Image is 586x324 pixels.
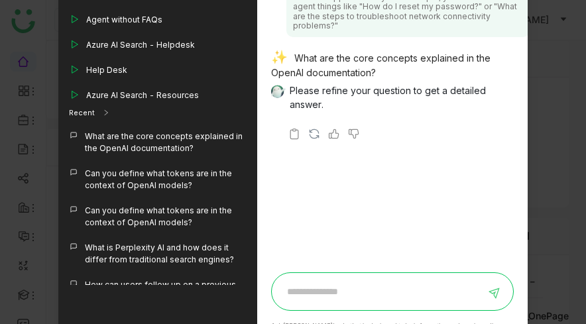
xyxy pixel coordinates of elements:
img: copy-askbuddy.svg [288,127,301,140]
div: Can you define what tokens are in the context of OpenAI models? [85,205,247,229]
img: callout.svg [69,242,78,251]
img: play_outline.svg [69,89,80,100]
img: callout.svg [69,205,78,214]
img: play_outline.svg [69,39,80,50]
img: callout.svg [69,279,78,288]
div: Recent [69,107,95,119]
div: What are the core concepts explained in the OpenAI documentation? [85,131,247,154]
img: regenerate-askbuddy.svg [308,127,321,140]
img: thumbs-down.svg [347,127,361,140]
div: Help Desk [86,64,127,76]
div: Azure AI Search - Resources [86,89,199,101]
div: How can users follow up on a previous query in Perplexity? [85,279,247,303]
img: callout.svg [69,131,78,140]
img: play_outline.svg [69,64,80,75]
div: Recent [58,99,257,126]
img: callout.svg [69,168,78,177]
img: thumbs-up.svg [327,127,341,140]
div: What is Perplexity AI and how does it differ from traditional search engines? [85,242,247,266]
div: Agent without FAQs [86,14,162,26]
img: play_outline.svg [69,14,80,25]
p: Please refine your question to get a detailed answer. [290,83,503,111]
div: What are the core concepts explained in the OpenAI documentation? [271,50,503,83]
div: Can you define what tokens are in the context of OpenAI models? [85,168,247,191]
div: Azure AI Search - Helpdesk [86,39,195,51]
